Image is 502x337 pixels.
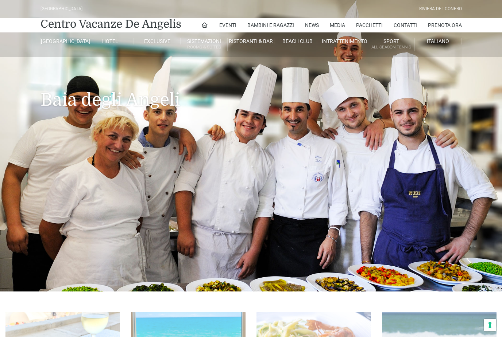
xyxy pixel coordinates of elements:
[428,18,462,32] a: Prenota Ora
[181,38,227,51] a: SistemazioniRooms & Suites
[368,44,414,51] small: All Season Tennis
[427,38,449,44] span: Italiano
[40,17,181,31] a: Centro Vacanze De Angelis
[321,38,368,44] a: Intrattenimento
[415,38,462,44] a: Italiano
[330,18,345,32] a: Media
[40,38,87,44] a: [GEOGRAPHIC_DATA]
[356,18,383,32] a: Pacchetti
[274,38,321,44] a: Beach Club
[368,38,415,51] a: SportAll Season Tennis
[87,38,134,44] a: Hotel
[484,319,496,331] button: Le tue preferenze relative al consenso per le tecnologie di tracciamento
[419,5,462,12] div: Riviera Del Conero
[247,18,294,32] a: Bambini e Ragazzi
[40,57,462,121] h1: Baia degli Angeli
[40,5,82,12] div: [GEOGRAPHIC_DATA]
[181,44,227,51] small: Rooms & Suites
[394,18,417,32] a: Contatti
[305,18,319,32] a: News
[219,18,236,32] a: Eventi
[134,38,181,44] a: Exclusive
[228,38,274,44] a: Ristoranti & Bar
